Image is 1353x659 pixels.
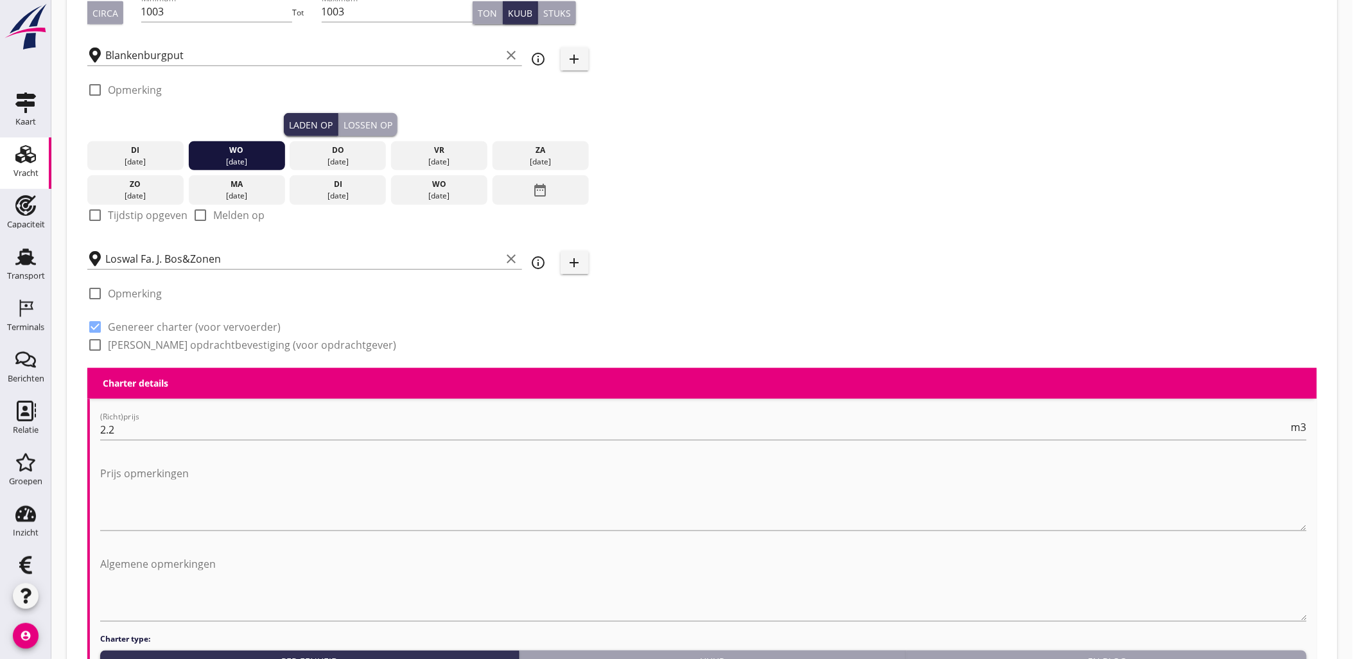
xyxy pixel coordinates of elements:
[213,209,265,222] label: Melden op
[105,45,502,66] input: Laadplaats
[192,145,282,156] div: wo
[567,51,582,67] i: add
[92,6,118,20] div: Circa
[100,463,1307,531] textarea: Prijs opmerkingen
[9,477,42,486] div: Groepen
[108,287,162,300] label: Opmerking
[531,255,546,270] i: info_outline
[543,6,571,20] div: Stuks
[108,209,188,222] label: Tijdstip opgeven
[108,83,162,96] label: Opmerking
[108,321,281,333] label: Genereer charter (voor vervoerder)
[13,623,39,649] i: account_circle
[13,426,39,434] div: Relatie
[192,179,282,190] div: ma
[394,190,484,202] div: [DATE]
[496,156,586,168] div: [DATE]
[91,190,180,202] div: [DATE]
[13,169,39,177] div: Vracht
[141,1,293,22] input: Minimum
[473,1,503,24] button: Ton
[508,6,532,20] div: Kuub
[293,156,383,168] div: [DATE]
[567,255,582,270] i: add
[108,338,396,351] label: [PERSON_NAME] opdrachtbevestiging (voor opdrachtgever)
[100,419,1289,440] input: (Richt)prijs
[105,249,502,269] input: Losplaats
[87,1,123,24] button: Circa
[100,634,1307,646] h4: Charter type:
[13,529,39,537] div: Inzicht
[292,7,322,19] div: Tot
[344,118,392,132] div: Lossen op
[15,118,36,126] div: Kaart
[394,156,484,168] div: [DATE]
[531,51,546,67] i: info_outline
[496,145,586,156] div: za
[289,118,333,132] div: Laden op
[284,113,338,136] button: Laden op
[538,1,576,24] button: Stuks
[3,3,49,51] img: logo-small.a267ee39.svg
[91,156,180,168] div: [DATE]
[91,179,180,190] div: zo
[293,190,383,202] div: [DATE]
[1291,422,1307,432] span: m3
[503,1,538,24] button: Kuub
[7,220,45,229] div: Capaciteit
[322,1,473,22] input: Maximum
[504,48,519,63] i: clear
[394,179,484,190] div: wo
[293,145,383,156] div: do
[533,179,548,202] i: date_range
[91,145,180,156] div: di
[8,374,44,383] div: Berichten
[192,190,282,202] div: [DATE]
[293,179,383,190] div: di
[478,6,497,20] div: Ton
[7,272,45,280] div: Transport
[192,156,282,168] div: [DATE]
[504,251,519,267] i: clear
[7,323,44,331] div: Terminals
[100,554,1307,621] textarea: Algemene opmerkingen
[338,113,397,136] button: Lossen op
[394,145,484,156] div: vr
